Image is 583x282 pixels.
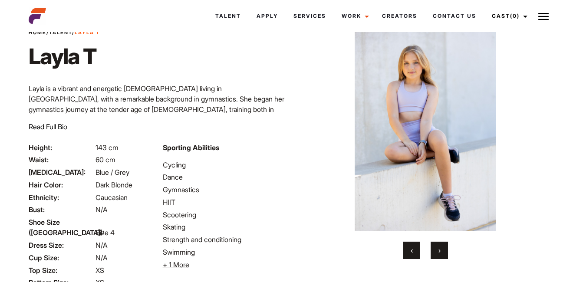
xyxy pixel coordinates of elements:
a: Cast(0) [484,4,533,28]
li: Cycling [163,160,287,170]
img: 0B5A9105 [312,20,539,231]
span: / / [29,29,100,36]
span: 60 cm [96,155,115,164]
span: N/A [96,253,108,262]
span: Size 4 [96,228,115,237]
strong: Sporting Abilities [163,143,219,152]
span: Cup Size: [29,252,94,263]
span: Blue / Grey [96,168,129,177]
li: Scootering [163,210,287,220]
a: Contact Us [425,4,484,28]
li: Swimming [163,247,287,257]
strong: Layla T [75,30,100,36]
span: + 1 More [163,260,189,269]
span: (0) [510,13,520,19]
h1: Layla T [29,43,100,69]
span: 143 cm [96,143,119,152]
span: Previous [411,246,413,255]
span: Height: [29,142,94,153]
button: Read Full Bio [29,121,67,132]
span: Next [438,246,441,255]
li: Strength and conditioning [163,234,287,245]
a: Talent [49,30,72,36]
span: Shoe Size ([GEOGRAPHIC_DATA]): [29,217,94,238]
span: [MEDICAL_DATA]: [29,167,94,177]
span: Top Size: [29,265,94,275]
img: Burger icon [538,11,549,22]
span: Caucasian [96,193,128,202]
a: Work [334,4,374,28]
span: Dark Blonde [96,180,132,189]
p: Layla is a vibrant and energetic [DEMOGRAPHIC_DATA] living in [GEOGRAPHIC_DATA], with a remarkabl... [29,83,287,167]
span: XS [96,266,104,275]
a: Apply [249,4,286,28]
span: Hair Color: [29,180,94,190]
li: Dance [163,172,287,182]
li: Skating [163,222,287,232]
a: Creators [374,4,425,28]
span: Bust: [29,204,94,215]
span: Dress Size: [29,240,94,250]
a: Services [286,4,334,28]
span: N/A [96,205,108,214]
a: Talent [208,4,249,28]
span: N/A [96,241,108,249]
li: Gymnastics [163,184,287,195]
span: Read Full Bio [29,122,67,131]
span: Waist: [29,154,94,165]
img: cropped-aefm-brand-fav-22-square.png [29,7,46,25]
li: HIIT [163,197,287,207]
span: Ethnicity: [29,192,94,203]
a: Home [29,30,46,36]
